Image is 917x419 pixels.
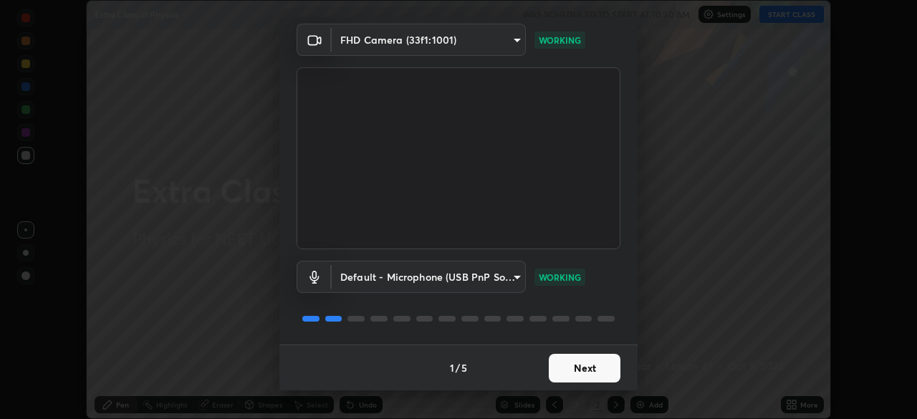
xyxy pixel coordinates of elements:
button: Next [549,354,620,382]
p: WORKING [539,271,581,284]
p: WORKING [539,34,581,47]
div: FHD Camera (33f1:1001) [332,24,526,56]
h4: / [456,360,460,375]
div: FHD Camera (33f1:1001) [332,261,526,293]
h4: 1 [450,360,454,375]
h4: 5 [461,360,467,375]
